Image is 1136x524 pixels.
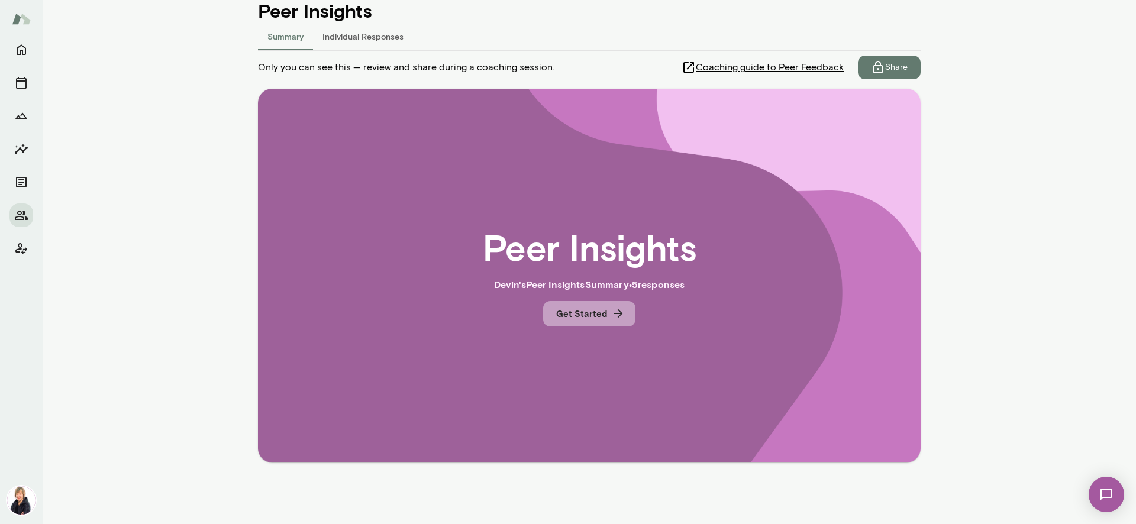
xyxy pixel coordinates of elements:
p: Share [885,62,908,73]
button: Documents [9,170,33,194]
button: Client app [9,237,33,260]
img: Amy Farrow [7,486,35,515]
button: Individual Responses [313,22,413,50]
a: Coaching guide to Peer Feedback [682,56,858,79]
button: Get Started [543,301,635,326]
button: Sessions [9,71,33,95]
img: Mento [12,8,31,30]
h2: Peer Insights [483,225,696,268]
span: Only you can see this — review and share during a coaching session. [258,60,554,75]
button: Insights [9,137,33,161]
span: • 5 response s [629,279,685,290]
button: Summary [258,22,313,50]
button: Growth Plan [9,104,33,128]
span: Coaching guide to Peer Feedback [696,60,844,75]
button: Share [858,56,921,79]
div: responses-tab [258,22,921,50]
button: Home [9,38,33,62]
span: Devin 's Peer Insights Summary [494,279,629,290]
button: Members [9,203,33,227]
